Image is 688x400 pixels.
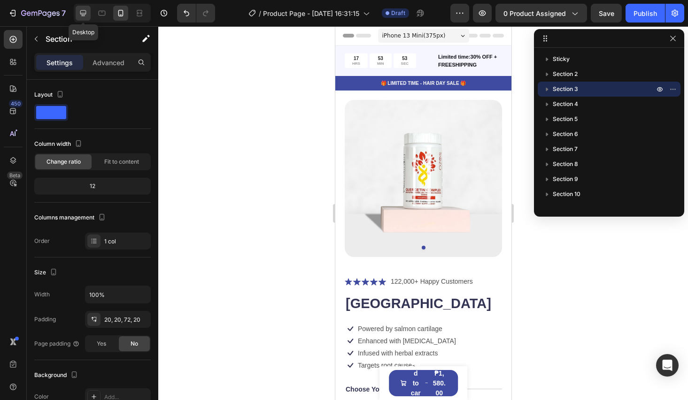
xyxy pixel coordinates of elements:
[96,341,111,373] div: ₱1,580.00
[46,158,81,166] span: Change ratio
[34,340,80,348] div: Page padding
[7,172,23,179] div: Beta
[104,316,148,324] div: 20, 20, 72, 20
[34,369,80,382] div: Background
[85,286,150,303] input: Auto
[553,69,578,79] span: Section 2
[335,26,511,400] iframe: Design area
[553,144,578,154] span: Section 7
[66,29,73,35] div: 53
[86,219,90,223] button: Dot
[42,29,49,35] div: 53
[591,4,622,23] button: Save
[36,180,149,193] div: 12
[17,35,25,40] p: HRS
[553,114,578,124] span: Section 5
[599,9,614,17] span: Save
[55,250,138,260] p: 122,000+ Happy Customers
[634,8,657,18] div: Publish
[10,359,100,367] p: Choose Your Treatment Plan
[103,27,166,42] p: Limited time:30% OFF + FREESHIPPING
[553,204,579,214] span: Section 11
[553,159,578,169] span: Section 8
[9,100,23,107] div: 450
[17,29,25,35] div: 17
[97,340,106,348] span: Yes
[93,58,124,68] p: Advanced
[131,340,138,348] span: No
[4,4,70,23] button: 7
[503,8,566,18] span: 0 product assigned
[34,211,108,224] div: Columns management
[177,4,215,23] div: Undo/Redo
[553,84,578,94] span: Section 3
[391,9,405,17] span: Draft
[46,33,123,45] p: Section
[62,8,66,19] p: 7
[34,290,50,299] div: Width
[23,298,107,307] p: Powered by salmon cartilage
[1,53,175,60] p: 🎁 LIMITED TIME - HAIR DAY SALE 🎁
[656,354,679,377] div: Open Intercom Messenger
[42,35,49,40] p: MIN
[23,335,80,343] p: Targets root causes
[34,266,59,279] div: Size
[104,158,139,166] span: Fit to content
[23,323,102,331] p: Infused with herbal extracts
[495,4,587,23] button: 0 product assigned
[34,237,50,245] div: Order
[263,8,359,18] span: Product Page - [DATE] 16:31:15
[553,129,578,139] span: Section 6
[259,8,261,18] span: /
[34,315,56,324] div: Padding
[553,189,580,199] span: Section 10
[9,268,167,287] h1: [GEOGRAPHIC_DATA]
[46,58,73,68] p: Settings
[553,54,570,64] span: Sticky
[626,4,665,23] button: Publish
[34,138,84,151] div: Column width
[34,89,66,101] div: Layout
[75,332,86,382] div: Add to cart
[23,310,121,319] p: Enhanced with [MEDICAL_DATA]
[553,174,578,184] span: Section 9
[66,35,73,40] p: SEC
[104,237,148,246] div: 1 col
[553,99,578,109] span: Section 4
